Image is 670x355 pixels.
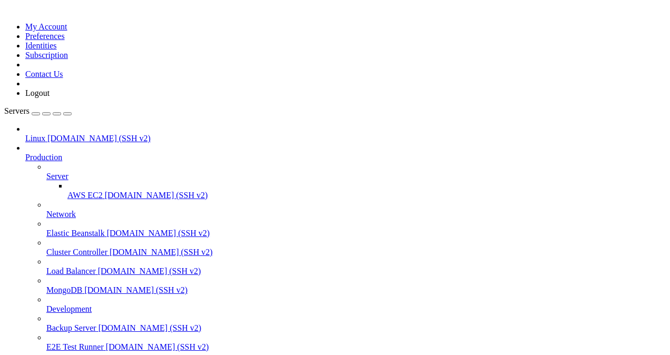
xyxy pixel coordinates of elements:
[110,248,213,257] span: [DOMAIN_NAME] (SSH v2)
[46,285,666,295] a: MongoDB [DOMAIN_NAME] (SSH v2)
[98,267,201,275] span: [DOMAIN_NAME] (SSH v2)
[46,304,92,313] span: Development
[46,342,666,352] a: E2E Test Runner [DOMAIN_NAME] (SSH v2)
[105,191,208,200] span: [DOMAIN_NAME] (SSH v2)
[98,323,202,332] span: [DOMAIN_NAME] (SSH v2)
[4,106,29,115] span: Servers
[46,219,666,238] li: Elastic Beanstalk [DOMAIN_NAME] (SSH v2)
[46,248,107,257] span: Cluster Controller
[46,172,68,181] span: Server
[25,134,666,143] a: Linux [DOMAIN_NAME] (SSH v2)
[46,304,666,314] a: Development
[25,51,68,60] a: Subscription
[46,248,666,257] a: Cluster Controller [DOMAIN_NAME] (SSH v2)
[46,238,666,257] li: Cluster Controller [DOMAIN_NAME] (SSH v2)
[25,41,57,50] a: Identities
[25,70,63,78] a: Contact Us
[25,124,666,143] li: Linux [DOMAIN_NAME] (SSH v2)
[46,276,666,295] li: MongoDB [DOMAIN_NAME] (SSH v2)
[46,323,96,332] span: Backup Server
[46,162,666,200] li: Server
[67,191,666,200] a: AWS EC2 [DOMAIN_NAME] (SSH v2)
[4,106,72,115] a: Servers
[46,295,666,314] li: Development
[46,333,666,352] li: E2E Test Runner [DOMAIN_NAME] (SSH v2)
[46,285,82,294] span: MongoDB
[46,314,666,333] li: Backup Server [DOMAIN_NAME] (SSH v2)
[84,285,188,294] span: [DOMAIN_NAME] (SSH v2)
[107,229,210,238] span: [DOMAIN_NAME] (SSH v2)
[47,134,151,143] span: [DOMAIN_NAME] (SSH v2)
[46,267,96,275] span: Load Balancer
[46,342,104,351] span: E2E Test Runner
[46,229,105,238] span: Elastic Beanstalk
[25,32,65,41] a: Preferences
[25,22,67,31] a: My Account
[46,210,666,219] a: Network
[46,210,76,219] span: Network
[46,172,666,181] a: Server
[25,88,50,97] a: Logout
[46,229,666,238] a: Elastic Beanstalk [DOMAIN_NAME] (SSH v2)
[46,323,666,333] a: Backup Server [DOMAIN_NAME] (SSH v2)
[25,134,45,143] span: Linux
[106,342,209,351] span: [DOMAIN_NAME] (SSH v2)
[67,181,666,200] li: AWS EC2 [DOMAIN_NAME] (SSH v2)
[46,267,666,276] a: Load Balancer [DOMAIN_NAME] (SSH v2)
[46,200,666,219] li: Network
[25,153,666,162] a: Production
[25,153,62,162] span: Production
[46,257,666,276] li: Load Balancer [DOMAIN_NAME] (SSH v2)
[67,191,103,200] span: AWS EC2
